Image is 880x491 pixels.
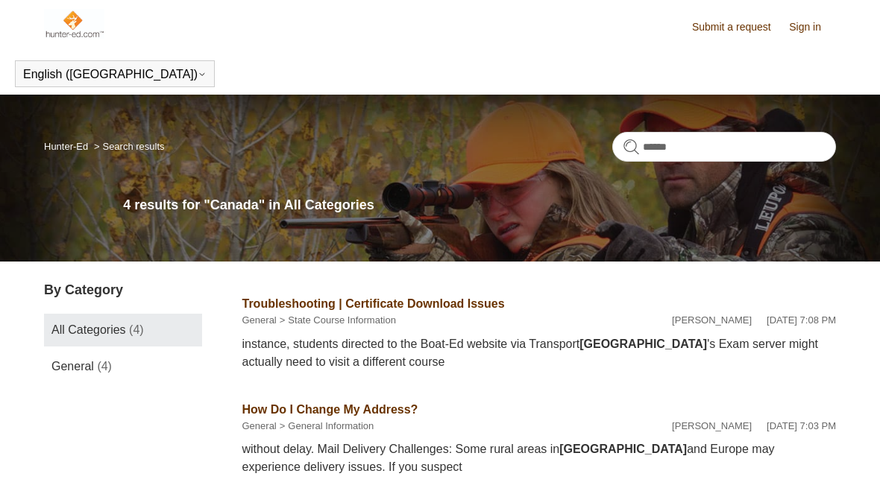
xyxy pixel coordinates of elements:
[579,338,707,350] em: [GEOGRAPHIC_DATA]
[44,141,88,152] a: Hunter-Ed
[242,314,277,326] a: General
[44,280,202,300] h3: By Category
[288,420,374,431] a: General Information
[91,141,165,152] li: Search results
[44,350,202,383] a: General (4)
[242,420,277,431] a: General
[242,335,837,371] div: instance, students directed to the Boat-Ed website via Transport 's Exam server might actually ne...
[44,9,104,39] img: Hunter-Ed Help Center home page
[242,403,418,416] a: How Do I Change My Address?
[242,419,277,434] li: General
[559,443,687,455] em: [GEOGRAPHIC_DATA]
[51,323,126,336] span: All Categories
[242,313,277,328] li: General
[123,195,836,215] h1: 4 results for "Canada" in All Categories
[97,360,112,373] span: (4)
[767,420,836,431] time: 02/12/2024, 19:03
[242,297,505,310] a: Troubleshooting | Certificate Download Issues
[288,314,396,326] a: State Course Information
[672,313,752,328] li: [PERSON_NAME]
[767,314,836,326] time: 02/12/2024, 19:08
[277,313,396,328] li: State Course Information
[672,419,752,434] li: [PERSON_NAME]
[242,440,837,476] div: without delay. Mail Delivery Challenges: Some rural areas in and Europe may experience delivery i...
[277,419,374,434] li: General Information
[23,68,207,81] button: English ([GEOGRAPHIC_DATA])
[51,360,94,373] span: General
[44,314,202,346] a: All Categories (4)
[789,19,836,35] a: Sign in
[692,19,786,35] a: Submit a request
[612,132,836,162] input: Search
[129,323,144,336] span: (4)
[44,141,91,152] li: Hunter-Ed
